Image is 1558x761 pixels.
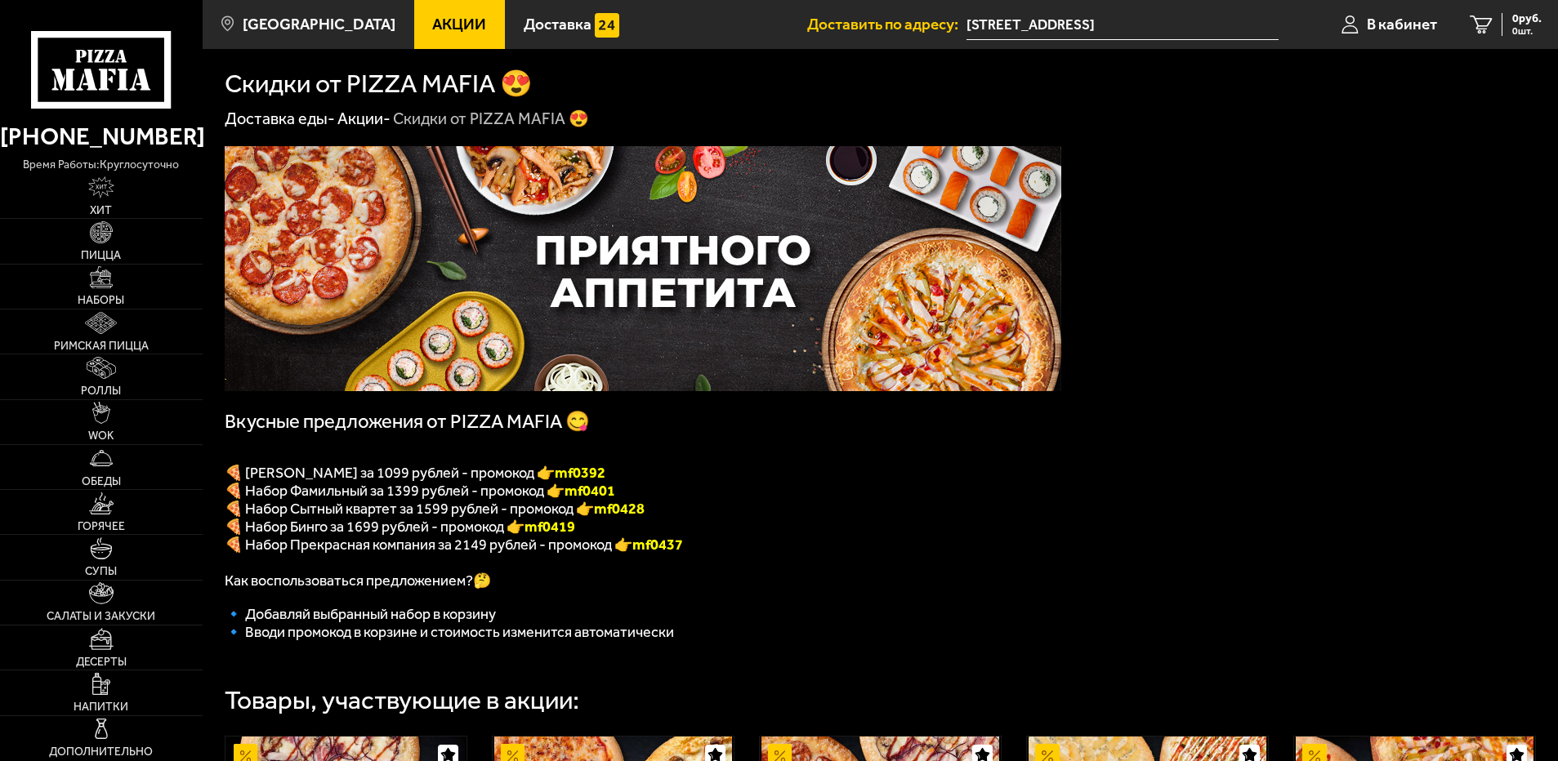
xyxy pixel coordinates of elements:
span: Санкт-Петербург, улица Бутлерова, 16 [966,10,1278,40]
span: Пицца [81,250,121,261]
a: Акции- [337,109,391,128]
span: [GEOGRAPHIC_DATA] [243,16,395,32]
span: 🔹 Добавляй выбранный набор в корзину [225,605,496,623]
span: Дополнительно [49,746,153,758]
span: 🍕 [PERSON_NAME] за 1099 рублей - промокод 👉 [225,464,605,482]
span: Акции [432,16,486,32]
span: Хит [90,205,112,216]
b: mf0401 [565,482,615,500]
img: 15daf4d41897b9f0e9f617042186c801.svg [595,13,619,38]
span: 🍕 Набор Фамильный за 1399 рублей - промокод 👉 [225,482,615,500]
span: Супы [85,566,117,577]
span: mf0437 [632,536,683,554]
div: Товары, участвующие в акции: [225,688,579,714]
span: Вкусные предложения от PIZZA MAFIA 😋 [225,410,590,433]
a: Доставка еды- [225,109,335,128]
span: Римская пицца [54,340,149,352]
span: 0 руб. [1512,13,1542,24]
b: mf0419 [525,518,575,536]
span: Салаты и закуски [47,611,155,622]
span: Доставка [524,16,592,32]
input: Ваш адрес доставки [966,10,1278,40]
div: Скидки от PIZZA MAFIA 😍 [393,109,589,130]
span: Десерты [76,656,127,668]
span: Напитки [74,701,128,713]
span: 🍕 Набор Бинго за 1699 рублей - промокод 👉 [225,518,575,536]
span: Наборы [78,295,124,306]
font: mf0392 [555,464,605,482]
span: 🔹 Вводи промокод в корзине и стоимость изменится автоматически [225,623,674,641]
span: 🍕 Набор Сытный квартет за 1599 рублей - промокод 👉 [225,500,645,518]
span: WOK [88,430,114,442]
span: Как воспользоваться предложением?🤔 [225,572,491,590]
span: Роллы [81,385,121,397]
span: 🍕 Набор Прекрасная компания за 2149 рублей - промокод 👉 [225,536,632,554]
h1: Скидки от PIZZA MAFIA 😍 [225,71,533,97]
img: 1024x1024 [225,146,1061,391]
span: Доставить по адресу: [807,16,966,32]
span: Горячее [78,521,125,532]
span: 0 шт. [1512,26,1542,36]
b: mf0428 [594,500,645,518]
span: Обеды [82,476,121,487]
span: В кабинет [1367,16,1437,32]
